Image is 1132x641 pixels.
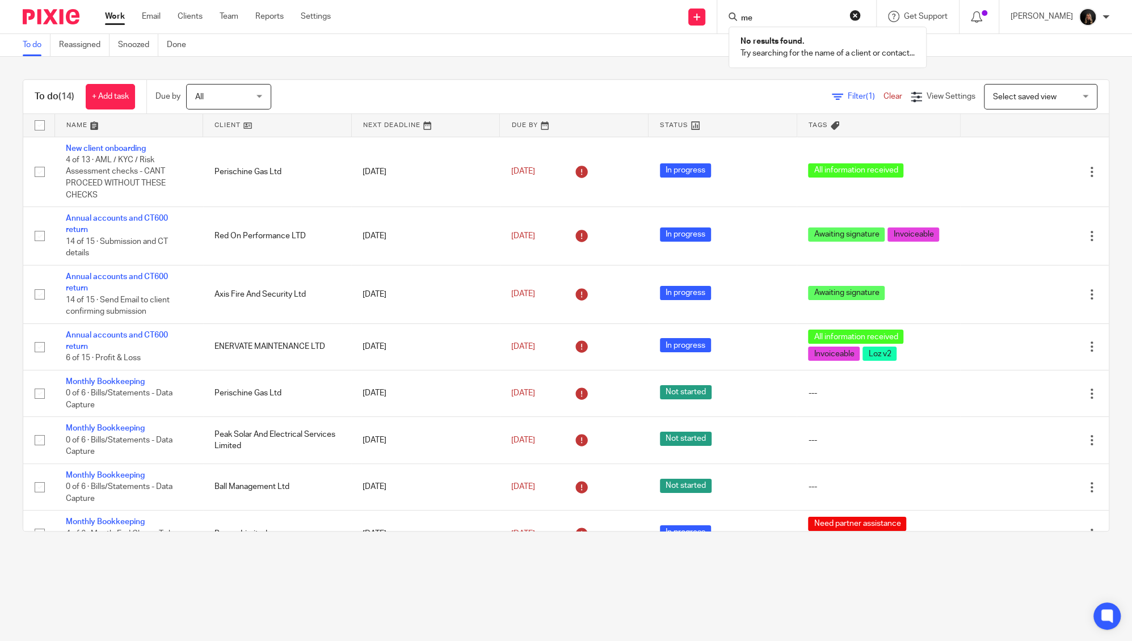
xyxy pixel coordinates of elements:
[66,530,178,550] span: 4 of 6 · Month-End Close - To be completed by job partner
[351,370,500,416] td: [DATE]
[203,417,352,463] td: Peak Solar And Electrical Services Limited
[86,84,135,109] a: + Add task
[66,214,168,234] a: Annual accounts and CT600 return
[351,207,500,265] td: [DATE]
[66,389,172,409] span: 0 of 6 · Bills/Statements - Data Capture
[351,511,500,557] td: [DATE]
[1011,11,1073,22] p: [PERSON_NAME]
[23,34,51,56] a: To do
[862,347,897,361] span: Loz v2
[883,92,902,100] a: Clear
[808,163,903,178] span: All information received
[178,11,203,22] a: Clients
[142,11,161,22] a: Email
[203,323,352,370] td: ENERVATE MAINTENANCE LTD
[195,93,204,101] span: All
[511,389,535,397] span: [DATE]
[66,378,145,386] a: Monthly Bookkeeping
[66,424,145,432] a: Monthly Bookkeeping
[66,296,170,316] span: 14 of 15 · Send Email to client confirming submission
[660,479,712,493] span: Not started
[808,347,860,361] span: Invoiceable
[511,483,535,491] span: [DATE]
[58,92,74,101] span: (14)
[66,483,172,503] span: 0 of 6 · Bills/Statements - Data Capture
[66,355,141,362] span: 6 of 15 · Profit & Loss
[203,207,352,265] td: Red On Performance LTD
[1079,8,1097,26] img: 455A9867.jpg
[511,232,535,240] span: [DATE]
[808,387,949,399] div: ---
[511,168,535,176] span: [DATE]
[118,34,158,56] a: Snoozed
[59,34,110,56] a: Reassigned
[351,463,500,510] td: [DATE]
[887,227,939,242] span: Invoiceable
[66,331,168,351] a: Annual accounts and CT600 return
[351,265,500,323] td: [DATE]
[660,286,711,300] span: In progress
[511,436,535,444] span: [DATE]
[660,227,711,242] span: In progress
[866,92,875,100] span: (1)
[660,338,711,352] span: In progress
[255,11,284,22] a: Reports
[66,436,172,456] span: 0 of 6 · Bills/Statements - Data Capture
[23,9,79,24] img: Pixie
[203,265,352,323] td: Axis Fire And Security Ltd
[660,385,712,399] span: Not started
[660,163,711,178] span: In progress
[808,435,949,446] div: ---
[66,273,168,292] a: Annual accounts and CT600 return
[351,323,500,370] td: [DATE]
[809,122,828,128] span: Tags
[849,10,861,21] button: Clear
[35,91,74,103] h1: To do
[511,530,535,538] span: [DATE]
[808,330,903,344] span: All information received
[808,286,885,300] span: Awaiting signature
[203,511,352,557] td: Rxgym Limited
[511,343,535,351] span: [DATE]
[66,238,168,258] span: 14 of 15 · Submission and CT details
[301,11,331,22] a: Settings
[66,156,166,199] span: 4 of 13 · AML / KYC / Risk Assessment checks - CANT PROCEED WITHOUT THESE CHECKS
[66,471,145,479] a: Monthly Bookkeeping
[660,432,712,446] span: Not started
[66,518,145,526] a: Monthly Bookkeeping
[808,517,906,531] span: Need partner assistance
[808,227,885,242] span: Awaiting signature
[167,34,195,56] a: Done
[660,525,711,539] span: In progress
[155,91,180,102] p: Due by
[808,481,949,492] div: ---
[105,11,125,22] a: Work
[351,417,500,463] td: [DATE]
[511,290,535,298] span: [DATE]
[220,11,238,22] a: Team
[848,92,883,100] span: Filter
[203,137,352,207] td: Perischine Gas Ltd
[927,92,975,100] span: View Settings
[740,14,842,24] input: Search
[66,145,146,153] a: New client onboarding
[203,463,352,510] td: Ball Management Ltd
[203,370,352,416] td: Perischine Gas Ltd
[993,93,1057,101] span: Select saved view
[904,12,948,20] span: Get Support
[351,137,500,207] td: [DATE]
